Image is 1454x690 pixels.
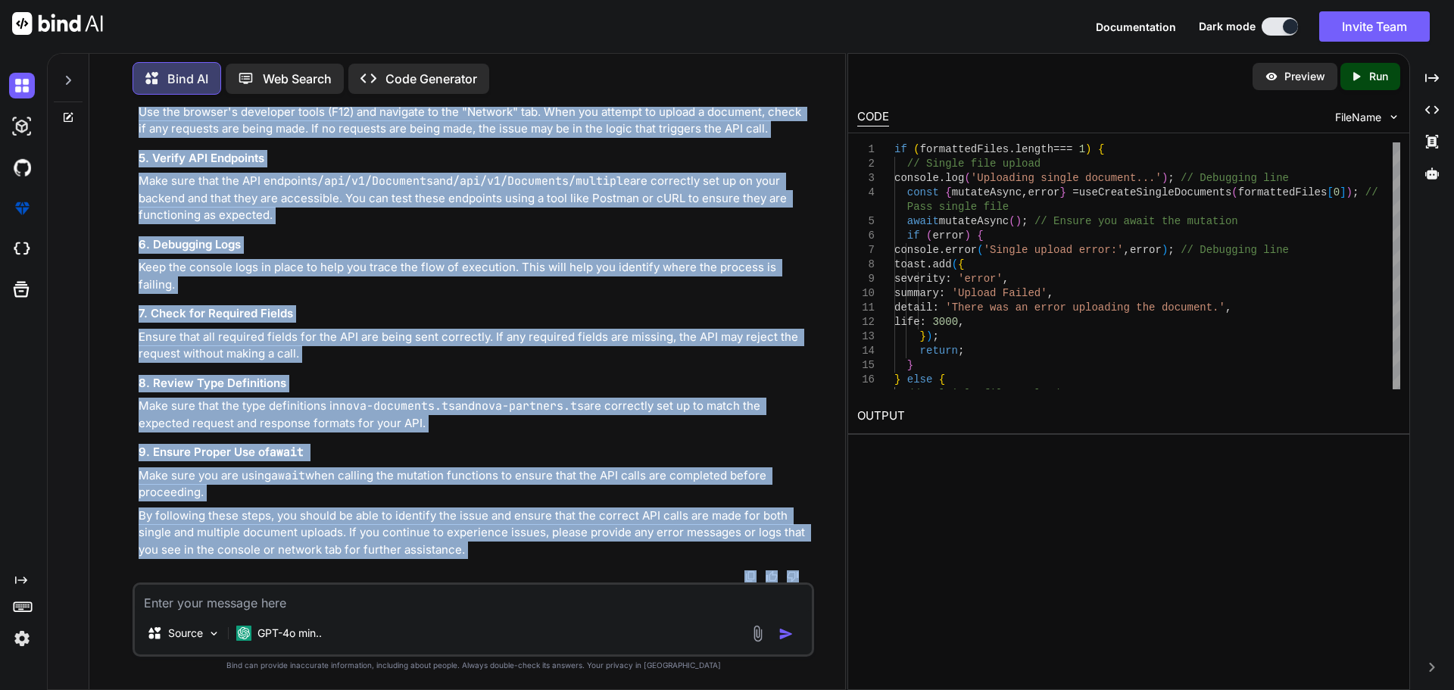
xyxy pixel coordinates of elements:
[906,201,1008,213] span: Pass single file
[1265,70,1278,83] img: preview
[1098,143,1104,155] span: {
[970,172,1161,184] span: 'Uploading single document...'
[932,330,938,342] span: ;
[945,186,951,198] span: {
[906,359,913,371] span: }
[894,373,900,386] span: }
[1096,19,1176,35] button: Documentation
[12,12,103,35] img: Bind AI
[1319,11,1430,42] button: Invite Team
[1009,143,1015,155] span: .
[977,229,983,242] span: {
[9,114,35,139] img: darkAi-studio
[744,570,757,582] img: copy
[1181,244,1289,256] span: // Debugging line
[919,316,925,328] span: :
[857,344,875,358] div: 14
[894,244,939,256] span: console
[932,301,938,314] span: :
[453,173,630,189] code: /api/v1/Documents/multiple
[1034,215,1238,227] span: // Ensure you await the mutation
[932,258,951,270] span: add
[139,467,811,501] p: Make sure you are using when calling the mutation functions to ensure that the API calls are comp...
[1168,172,1174,184] span: ;
[857,301,875,315] div: 11
[938,244,944,256] span: .
[926,258,932,270] span: .
[339,398,455,414] code: nova-documents.ts
[848,398,1409,434] h2: OUTPUT
[9,236,35,262] img: cloudideIcon
[857,142,875,157] div: 1
[1333,186,1339,198] span: 0
[1231,186,1237,198] span: (
[1387,111,1400,123] img: chevron down
[9,155,35,180] img: githubDark
[1002,273,1008,285] span: ,
[945,172,964,184] span: log
[167,70,208,88] p: Bind AI
[1335,110,1381,125] span: FileName
[207,627,220,640] img: Pick Models
[1096,20,1176,33] span: Documentation
[271,468,305,483] code: await
[263,70,332,88] p: Web Search
[857,186,875,200] div: 4
[945,273,951,285] span: :
[139,150,811,167] h3: 5. Verify API Endpoints
[951,186,1021,198] span: mutateAsync
[139,236,811,254] h3: 6. Debugging Logs
[133,660,814,671] p: Bind can provide inaccurate information, including about people. Always double-check its answers....
[919,330,925,342] span: }
[1078,143,1084,155] span: 1
[1327,186,1333,198] span: [
[1365,186,1378,198] span: //
[983,244,1123,256] span: 'Single upload error:'
[1053,143,1072,155] span: ===
[1225,301,1231,314] span: ,
[385,70,477,88] p: Code Generator
[168,626,203,641] p: Source
[1237,186,1327,198] span: formattedFiles
[766,570,778,582] img: like
[906,388,1059,400] span: // Multiple files upload
[1047,287,1053,299] span: ,
[475,398,584,414] code: nova-partners.ts
[857,214,875,229] div: 5
[958,316,964,328] span: ,
[945,244,977,256] span: error
[894,143,907,155] span: if
[906,158,1040,170] span: // Single file upload
[964,172,970,184] span: (
[906,186,938,198] span: const
[857,315,875,329] div: 12
[894,172,939,184] span: console
[958,258,964,270] span: {
[964,229,970,242] span: )
[1009,215,1015,227] span: (
[926,330,932,342] span: )
[906,373,932,386] span: else
[906,215,938,227] span: await
[9,195,35,221] img: premium
[1168,244,1174,256] span: ;
[1059,186,1066,198] span: }
[139,259,811,293] p: Keep the console logs in place to help you trace the flow of execution. This will help you identi...
[139,444,811,461] h3: 9. Ensure Proper Use of
[857,243,875,258] div: 7
[1028,186,1059,198] span: error
[1346,186,1352,198] span: )
[139,507,811,559] p: By following these steps, you should be able to identify the issue and ensure that the correct AP...
[857,329,875,344] div: 13
[787,570,799,582] img: dislike
[317,173,433,189] code: /api/v1/Documents
[139,375,811,392] h3: 8. Review Type Definitions
[857,258,875,272] div: 8
[778,626,794,642] img: icon
[257,626,322,641] p: GPT-4o min..
[938,287,944,299] span: :
[139,305,811,323] h3: 7. Check for Required Fields
[9,626,35,651] img: settings
[857,108,889,126] div: CODE
[1181,172,1289,184] span: // Debugging line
